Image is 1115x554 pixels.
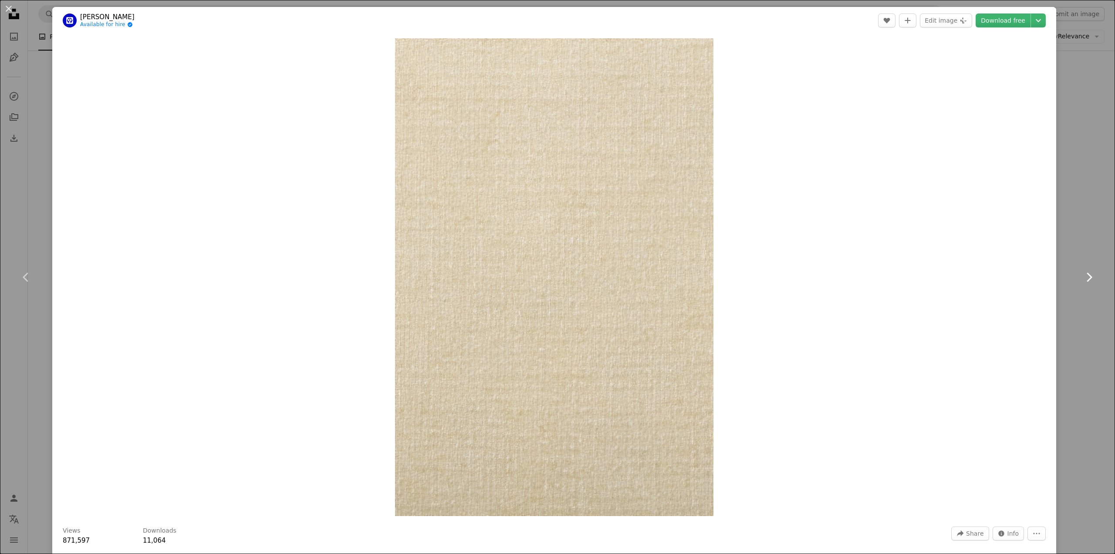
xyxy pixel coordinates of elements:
[1007,527,1019,540] span: Info
[1063,235,1115,319] a: Next
[951,527,989,540] button: Share this image
[395,38,713,516] button: Zoom in on this image
[143,527,176,535] h3: Downloads
[1031,14,1046,27] button: Choose download size
[993,527,1024,540] button: Stats about this image
[395,38,713,516] img: a close up of a beige fabric textured background
[899,14,916,27] button: Add to Collection
[966,527,983,540] span: Share
[80,21,135,28] a: Available for hire
[63,527,81,535] h3: Views
[80,13,135,21] a: [PERSON_NAME]
[1027,527,1046,540] button: More Actions
[63,537,90,544] span: 871,597
[976,14,1031,27] a: Download free
[920,14,972,27] button: Edit image
[63,14,77,27] img: Go to Safwan Thottoli's profile
[878,14,895,27] button: Like
[143,537,166,544] span: 11,064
